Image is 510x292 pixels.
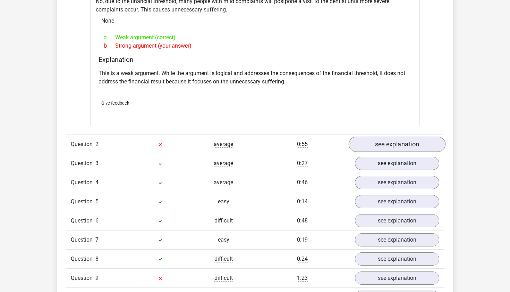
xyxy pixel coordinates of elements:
span: 0:27 [297,160,308,167]
span: easy [218,198,229,205]
span: 3 [95,160,99,167]
span: average [214,160,233,167]
p: This is a weak argument. While the argument is logical and addresses the consequences of the fina... [99,69,411,86]
span: 0:24 [297,255,308,262]
span: Question [71,274,95,282]
span: 2 [95,141,99,147]
span: 0:55 [297,141,308,148]
span: 1:23 [297,275,308,282]
span: a [104,33,115,42]
span: Question [71,217,95,225]
span: Question [71,197,95,206]
h4: Explanation [99,56,411,64]
div: Weak argument (correct) [99,33,411,42]
span: difficult [214,255,233,262]
span: 0:14 [297,198,308,205]
a: see explanation [355,195,439,208]
a: see explanation [349,137,445,152]
span: 4 [95,179,99,186]
div: Strong argument (your answer) [99,42,411,50]
a: see explanation [355,252,439,266]
span: 7 [95,236,99,243]
span: Question [71,236,95,244]
span: Question [71,255,95,263]
a: see explanation [355,214,439,227]
span: average [214,141,233,148]
span: Question [71,159,95,168]
div: None [96,14,414,28]
span: 8 [95,255,99,262]
span: Question [71,178,95,187]
a: see explanation [355,271,439,285]
span: 0:48 [297,217,308,224]
span: Question [71,140,95,148]
span: 9 [95,275,99,281]
span: 5 [95,198,99,205]
span: difficult [214,217,233,224]
span: easy [218,236,229,243]
span: Give feedback [101,100,129,106]
span: 0:19 [297,236,308,243]
a: see explanation [355,176,439,189]
a: see explanation [355,233,439,246]
span: 6 [95,217,99,224]
span: difficult [214,275,233,282]
span: average [214,179,233,186]
span: b [104,42,115,50]
span: 0:46 [297,179,308,186]
a: see explanation [355,157,439,170]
